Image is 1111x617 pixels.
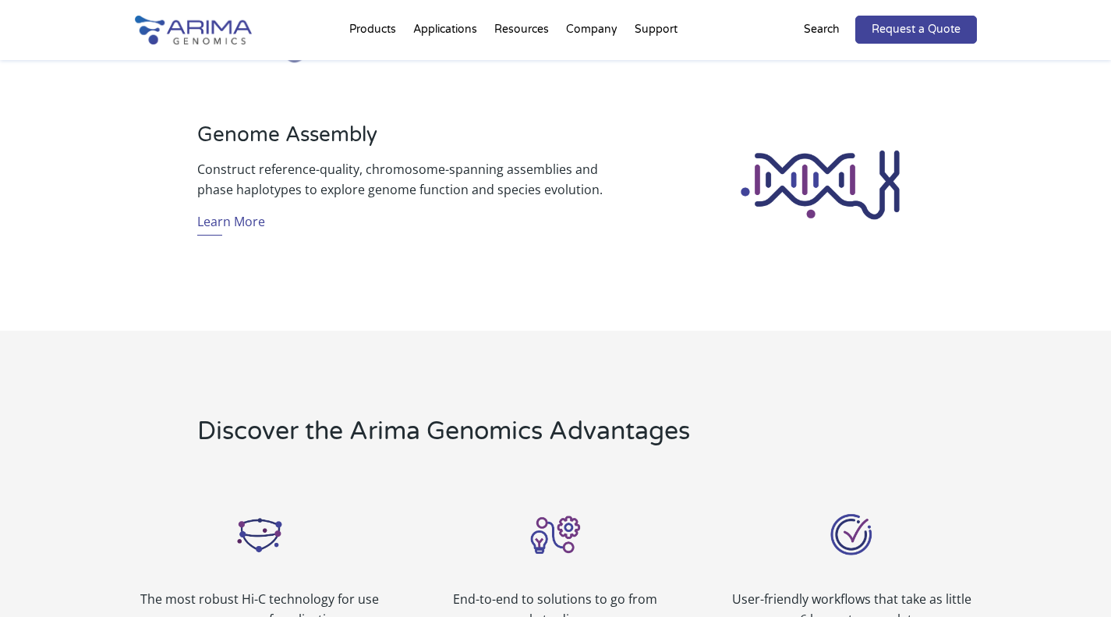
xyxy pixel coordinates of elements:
[804,20,840,40] p: Search
[729,137,915,232] img: Genome Assembly_Icon_Arima Genomics
[197,414,755,461] h2: Discover the Arima Genomics Advantages
[197,211,265,236] a: Learn More
[855,16,977,44] a: Request a Quote
[820,503,883,566] img: User Friendly_Icon_Arima Genomics
[197,122,621,159] h3: Genome Assembly
[524,503,586,566] img: Solutions_Icon_Arima Genomics
[135,16,252,44] img: Arima-Genomics-logo
[228,503,291,566] img: Arima Hi-C_Icon_Arima Genomics
[197,159,621,200] p: Construct reference-quality, chromosome-spanning assemblies and phase haplotypes to explore genom...
[1033,542,1111,617] iframe: Chat Widget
